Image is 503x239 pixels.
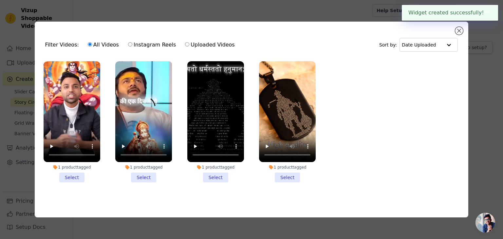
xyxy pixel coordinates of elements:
button: Close [484,9,492,17]
div: 1 product tagged [187,165,244,170]
div: Sort by: [379,38,458,52]
label: Instagram Reels [128,41,176,49]
label: All Videos [87,41,119,49]
a: Open chat [475,213,495,232]
div: Filter Videos: [45,37,238,52]
div: Widget created successfully! [402,5,498,21]
button: Close modal [455,27,463,35]
div: 1 product tagged [44,165,100,170]
div: 1 product tagged [115,165,172,170]
label: Uploaded Videos [185,41,235,49]
div: 1 product tagged [259,165,316,170]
